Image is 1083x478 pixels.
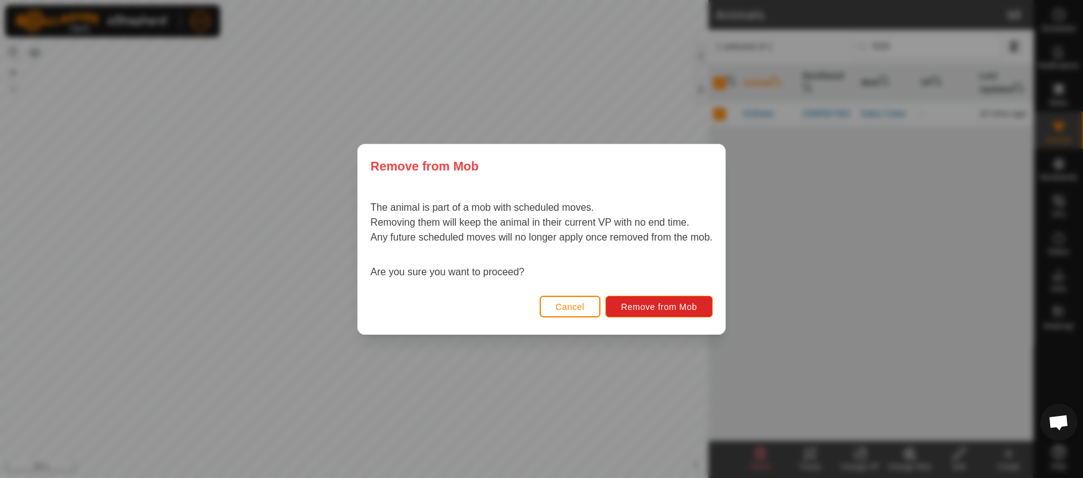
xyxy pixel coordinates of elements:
span: Cancel [556,302,585,312]
span: Remove from Mob [370,157,478,175]
button: Cancel [540,296,601,317]
span: Remove from Mob [621,302,697,312]
p: Are you sure you want to proceed? [370,265,712,280]
button: Remove from Mob [605,296,713,317]
p: The animal is part of a mob with scheduled moves. Removing them will keep the animal in their cur... [370,200,712,245]
div: Open chat [1040,404,1077,441]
